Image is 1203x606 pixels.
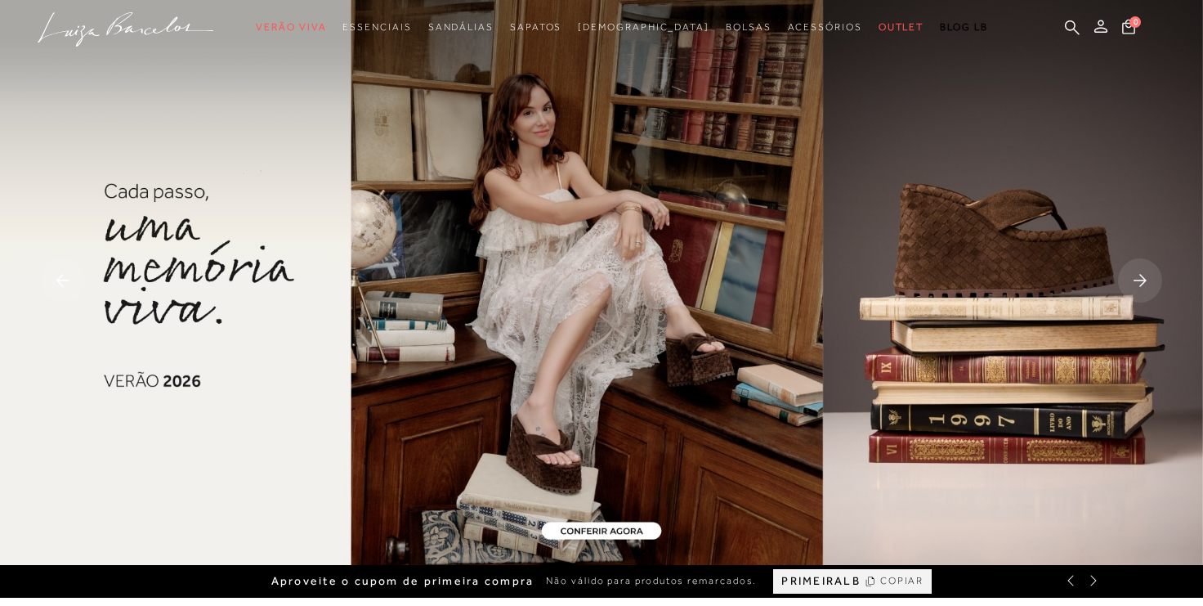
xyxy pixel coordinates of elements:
[1117,18,1140,40] button: 0
[428,12,494,43] a: noSubCategoriesText
[510,21,561,33] span: Sapatos
[271,574,534,588] span: Aproveite o cupom de primeira compra
[726,21,771,33] span: Bolsas
[781,574,860,588] span: PRIMEIRALB
[880,573,924,589] span: COPIAR
[428,21,494,33] span: Sandálias
[510,12,561,43] a: noSubCategoriesText
[1129,16,1141,28] span: 0
[788,21,862,33] span: Acessórios
[726,12,771,43] a: noSubCategoriesText
[578,12,709,43] a: noSubCategoriesText
[546,574,757,588] span: Não válido para produtos remarcados.
[342,21,411,33] span: Essenciais
[940,12,987,43] a: BLOG LB
[940,21,987,33] span: BLOG LB
[256,21,326,33] span: Verão Viva
[342,12,411,43] a: noSubCategoriesText
[578,21,709,33] span: [DEMOGRAPHIC_DATA]
[879,12,924,43] a: noSubCategoriesText
[256,12,326,43] a: noSubCategoriesText
[879,21,924,33] span: Outlet
[788,12,862,43] a: noSubCategoriesText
